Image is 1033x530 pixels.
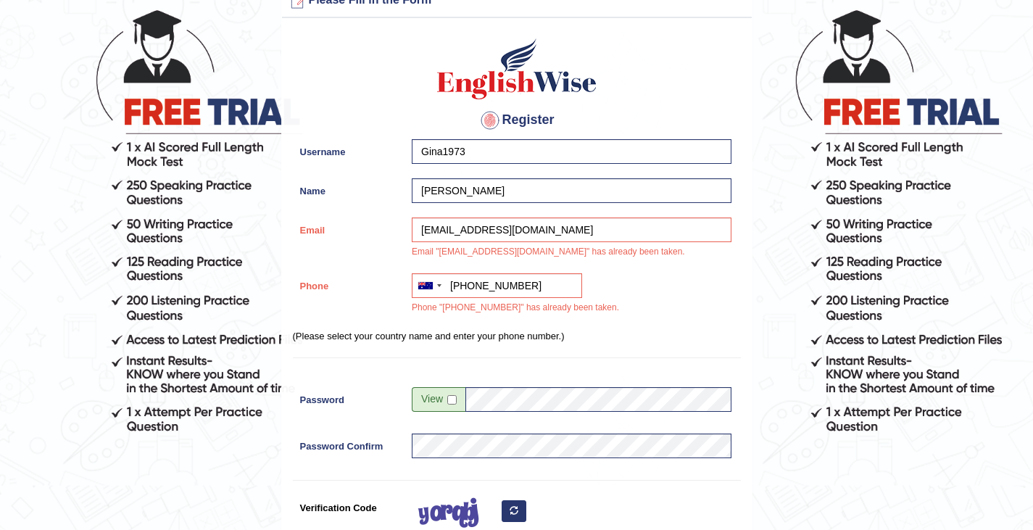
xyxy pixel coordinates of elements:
[434,36,600,102] img: Logo of English Wise create a new account for intelligent practice with AI
[293,329,741,343] p: (Please select your country name and enter your phone number.)
[293,178,405,198] label: Name
[293,273,405,293] label: Phone
[293,218,405,237] label: Email
[293,139,405,159] label: Username
[412,273,582,298] input: +61 412 345 678
[293,109,741,132] h4: Register
[293,434,405,453] label: Password Confirm
[412,274,446,297] div: Australia: +61
[447,395,457,405] input: Show/Hide Password
[293,387,405,407] label: Password
[293,495,405,515] label: Verification Code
